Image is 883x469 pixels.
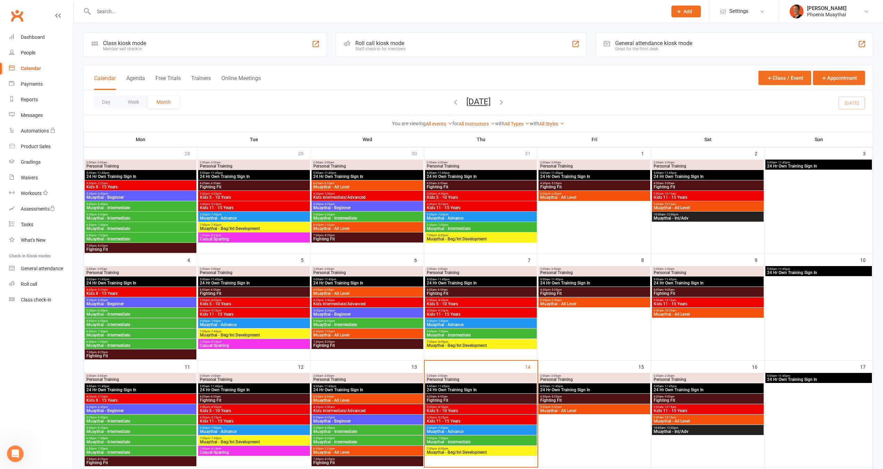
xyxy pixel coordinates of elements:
[436,161,448,164] span: - 3:00am
[298,147,311,159] div: 29
[790,5,804,18] img: thumb_image1722232694.png
[9,61,73,76] a: Calendar
[550,278,563,281] span: - 11:45pm
[653,216,762,220] span: Muaythai - Int/Adv
[426,288,535,291] span: 6:05am
[199,288,308,291] span: 6:05am
[86,244,195,247] span: 7:30pm
[7,445,24,462] iframe: Intercom live chat
[21,222,33,227] div: Tasks
[540,182,649,185] span: 4:30pm
[199,164,308,168] span: Personal Training
[323,267,334,271] span: - 3:00am
[550,267,561,271] span: - 3:00am
[9,108,73,123] a: Messages
[199,182,308,185] span: 6:05am
[863,147,873,159] div: 3
[653,171,762,174] span: 5:00am
[21,175,38,180] div: Waivers
[96,171,109,174] span: - 11:45pm
[210,182,221,185] span: - 6:55am
[185,147,197,159] div: 28
[807,11,847,18] div: Phoenix Muaythai
[86,174,195,179] span: 24 Hr Own Training Sign In
[9,154,73,170] a: Gradings
[653,278,762,281] span: 5:00am
[392,121,426,126] strong: You are viewing
[653,267,762,271] span: 2:00am
[96,244,108,247] span: - 8:25pm
[313,192,422,195] span: 4:30pm
[426,237,535,241] span: Muaythai - Beg/Int Development
[93,96,119,108] button: Day
[653,203,762,206] span: 9:00am
[86,227,195,231] span: Muaythai - Intermediate
[860,254,873,265] div: 10
[653,271,762,275] span: Personal Training
[424,132,538,147] th: Thu
[426,234,535,237] span: 7:00pm
[9,29,73,45] a: Dashboard
[21,281,37,287] div: Roll call
[313,174,422,179] span: 24 Hr Own Training Sign In
[210,309,221,312] span: - 5:25pm
[199,278,308,281] span: 5:00am
[96,288,108,291] span: - 5:25pm
[313,227,422,231] span: Muaythai - All Level
[436,182,448,185] span: - 6:55am
[199,234,308,237] span: 7:45pm
[540,291,649,296] span: Fighting Fit
[323,223,335,227] span: - 7:25pm
[96,299,108,302] span: - 6:30pm
[355,40,406,46] div: Roll call kiosk mode
[126,75,145,90] button: Agenda
[758,71,811,85] button: Class / Event
[210,299,221,302] span: - 4:30pm
[755,147,764,159] div: 2
[615,40,692,46] div: General attendance kiosk mode
[313,291,422,296] span: Muaythai - All Level
[155,75,181,90] button: Free Trials
[313,195,422,199] span: Kids Intermediate/Advanced
[426,206,535,210] span: Kids 11 - 15 Years
[199,174,308,179] span: 24 Hr Own Training Sign In
[426,271,535,275] span: Personal Training
[199,271,308,275] span: Personal Training
[9,123,73,139] a: Automations
[538,132,651,147] th: Fri
[437,299,448,302] span: - 4:30pm
[86,213,195,216] span: 5:30pm
[148,96,179,108] button: Month
[86,309,195,312] span: 5:30pm
[550,161,561,164] span: - 3:00am
[199,185,308,189] span: Fighting Fit
[9,45,73,61] a: People
[426,203,535,206] span: 4:30pm
[504,121,530,127] a: All Types
[426,174,535,179] span: 24 Hr Own Training Sign In
[199,281,308,285] span: 24 Hr Own Training Sign In
[663,299,676,302] span: - 10:15am
[414,254,424,265] div: 6
[540,299,649,302] span: 5:30pm
[323,278,336,281] span: - 11:45pm
[96,213,108,216] span: - 6:25pm
[540,278,649,281] span: 5:00am
[653,291,762,296] span: Fighting Fit
[313,234,422,237] span: 7:30pm
[411,147,424,159] div: 30
[436,267,448,271] span: - 3:00am
[426,267,535,271] span: 2:00am
[199,302,308,306] span: Kids 5 - 10 Years
[84,132,197,147] th: Mon
[311,132,424,147] th: Wed
[767,161,871,164] span: 5:00am
[313,185,422,189] span: Muaythai - All Level
[86,216,195,220] span: Muaythai - Intermediate
[540,185,649,189] span: Fighting Fit
[86,206,195,210] span: Muaythai - Intermediate
[615,46,692,51] div: Great for the front desk
[729,3,748,19] span: Settings
[313,223,422,227] span: 6:30pm
[426,278,535,281] span: 5:00am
